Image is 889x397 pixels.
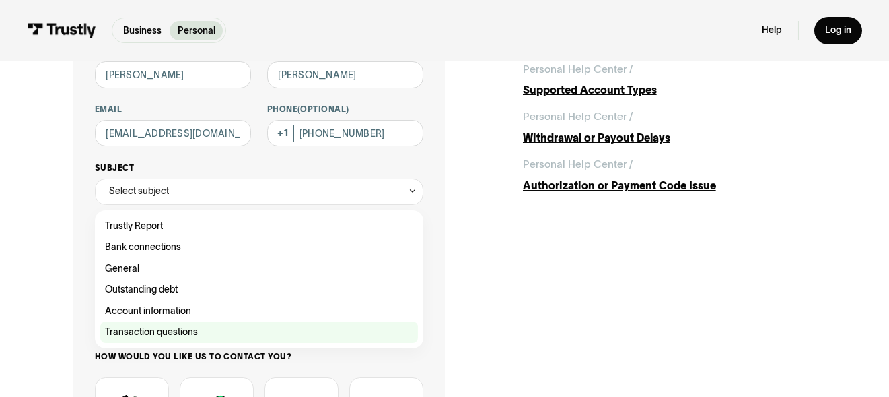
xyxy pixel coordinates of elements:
[95,120,251,146] input: alex@mail.com
[523,82,816,98] div: Supported Account Types
[178,24,215,38] p: Personal
[267,61,423,88] input: Howard
[523,61,633,78] div: Personal Help Center /
[123,24,162,38] p: Business
[170,21,223,40] a: Personal
[95,205,423,348] nav: Select subject
[95,104,251,115] label: Email
[267,120,423,146] input: (555) 555-5555
[523,61,816,98] a: Personal Help Center /Supported Account Types
[95,61,251,88] input: Alex
[105,218,163,235] span: Trustly Report
[825,24,851,36] div: Log in
[105,239,181,255] span: Bank connections
[27,23,96,38] img: Trustly Logo
[523,178,816,194] div: Authorization or Payment Code Issue
[523,109,633,125] div: Personal Help Center /
[523,156,633,173] div: Personal Help Center /
[95,162,423,173] label: Subject
[523,109,816,146] a: Personal Help Center /Withdrawal or Payout Delays
[523,130,816,146] div: Withdrawal or Payout Delays
[105,324,198,340] span: Transaction questions
[105,261,139,277] span: General
[95,351,423,362] label: How would you like us to contact you?
[523,156,816,193] a: Personal Help Center /Authorization or Payment Code Issue
[109,183,169,200] div: Select subject
[267,104,423,115] label: Phone
[762,24,782,36] a: Help
[105,282,178,298] span: Outstanding debt
[297,104,349,113] span: (Optional)
[105,303,191,319] span: Account information
[115,21,170,40] a: Business
[814,17,862,45] a: Log in
[95,179,423,205] div: Select subject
